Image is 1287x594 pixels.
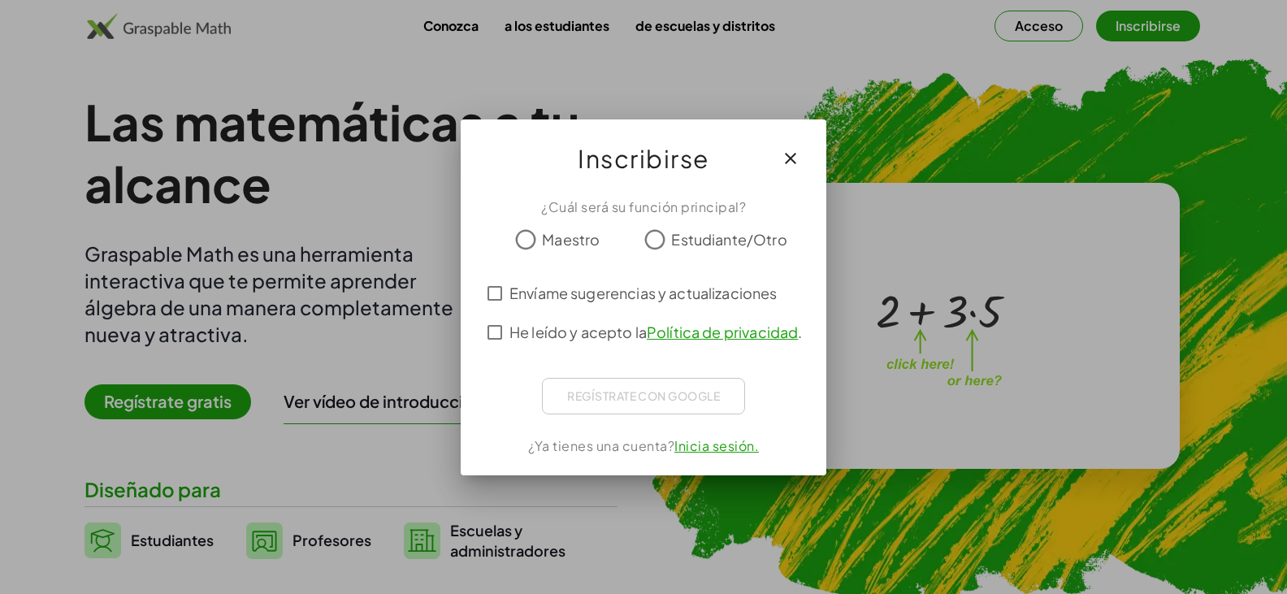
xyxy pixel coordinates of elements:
[578,143,709,174] font: Inscribirse
[509,284,778,302] font: Envíame sugerencias y actualizaciones
[647,323,798,341] a: Política de privacidad
[509,323,647,341] font: He leído y acepto la
[798,323,802,341] font: .
[528,437,674,454] font: ¿Ya tienes una cuenta?
[671,230,786,249] font: Estudiante/Otro
[674,437,759,454] a: Inicia sesión.
[541,198,746,215] font: ¿Cuál será su función principal?
[542,230,600,249] font: Maestro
